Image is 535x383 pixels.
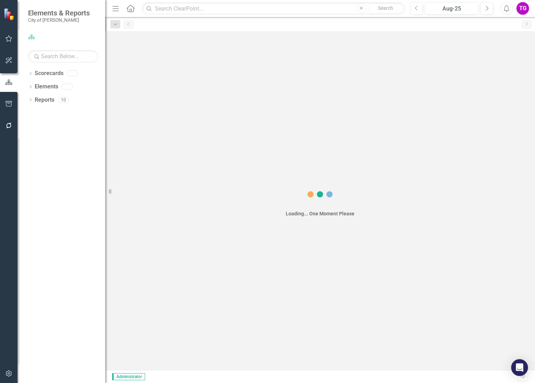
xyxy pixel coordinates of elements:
div: Open Intercom Messenger [511,359,528,376]
a: Scorecards [35,69,63,78]
button: Aug-25 [425,2,479,15]
span: Administrator [112,373,145,380]
button: TG [516,2,529,15]
button: Search [368,4,403,13]
img: ClearPoint Strategy [4,8,16,20]
div: Loading... One Moment Please [286,210,354,217]
span: Search [378,5,393,11]
input: Search ClearPoint... [142,2,405,15]
div: Aug-25 [427,5,476,13]
small: City of [PERSON_NAME] [28,17,90,23]
div: 10 [58,97,69,103]
input: Search Below... [28,50,98,62]
a: Elements [35,83,58,91]
span: Elements & Reports [28,9,90,17]
a: Reports [35,96,54,104]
